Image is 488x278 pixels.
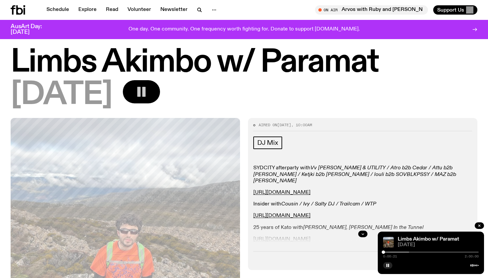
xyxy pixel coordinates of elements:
[11,48,477,78] h1: Limbs Akimbo w/ Paramat
[42,5,73,15] a: Schedule
[398,243,479,248] span: [DATE]
[315,5,428,15] button: On AirArvos with Ruby and [PERSON_NAME]
[123,5,155,15] a: Volunteer
[253,137,282,149] a: DJ Mix
[74,5,101,15] a: Explore
[383,255,397,258] span: 0:00:21
[128,27,360,32] p: One day. One community. One frequency worth fighting for. Donate to support [DOMAIN_NAME].
[11,24,53,35] h3: AusArt Day: [DATE]
[398,237,459,242] a: Limbs Akimbo w/ Paramat
[253,213,310,218] a: [URL][DOMAIN_NAME]
[257,139,278,146] span: DJ Mix
[253,165,456,183] em: Vv [PERSON_NAME] & UTILITY / Atro b2b Cedar / Attu b2b [PERSON_NAME] / Ketjki b2b [PERSON_NAME] /...
[156,5,192,15] a: Newsletter
[102,5,122,15] a: Read
[433,5,477,15] button: Support Us
[291,122,312,128] span: , 10:00am
[253,201,472,207] p: Insider with
[277,122,291,128] span: [DATE]
[259,122,277,128] span: Aired on
[437,7,464,13] span: Support Us
[11,80,112,110] span: [DATE]
[465,255,479,258] span: 2:00:00
[253,165,472,184] p: SYDCITY afterparty with
[253,190,310,195] a: [URL][DOMAIN_NAME]
[281,201,376,207] em: Cousin / Ivy / Salty DJ / Trailcam / WTP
